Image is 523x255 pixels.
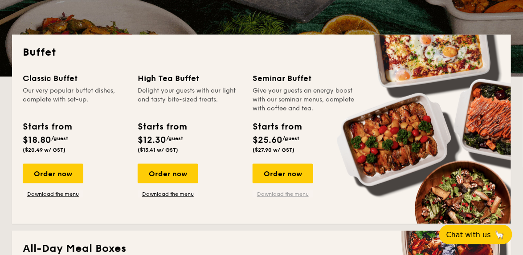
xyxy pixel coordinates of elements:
span: /guest [51,135,68,142]
span: Chat with us [446,231,491,239]
div: High Tea Buffet [138,72,242,85]
span: ($20.49 w/ GST) [23,147,65,153]
span: 🦙 [494,230,505,240]
a: Download the menu [23,190,83,198]
h2: Buffet [23,45,500,60]
div: Starts from [23,120,71,134]
div: Order now [253,164,313,183]
span: $25.60 [253,135,282,146]
div: Delight your guests with our light and tasty bite-sized treats. [138,86,242,113]
div: Order now [138,164,198,183]
span: /guest [282,135,299,142]
span: ($27.90 w/ GST) [253,147,294,153]
span: $18.80 [23,135,51,146]
span: $12.30 [138,135,166,146]
div: Seminar Buffet [253,72,357,85]
span: /guest [166,135,183,142]
button: Chat with us🦙 [439,225,512,244]
div: Give your guests an energy boost with our seminar menus, complete with coffee and tea. [253,86,357,113]
div: Starts from [138,120,186,134]
div: Classic Buffet [23,72,127,85]
span: ($13.41 w/ GST) [138,147,178,153]
div: Our very popular buffet dishes, complete with set-up. [23,86,127,113]
div: Order now [23,164,83,183]
a: Download the menu [253,190,313,198]
a: Download the menu [138,190,198,198]
div: Starts from [253,120,301,134]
